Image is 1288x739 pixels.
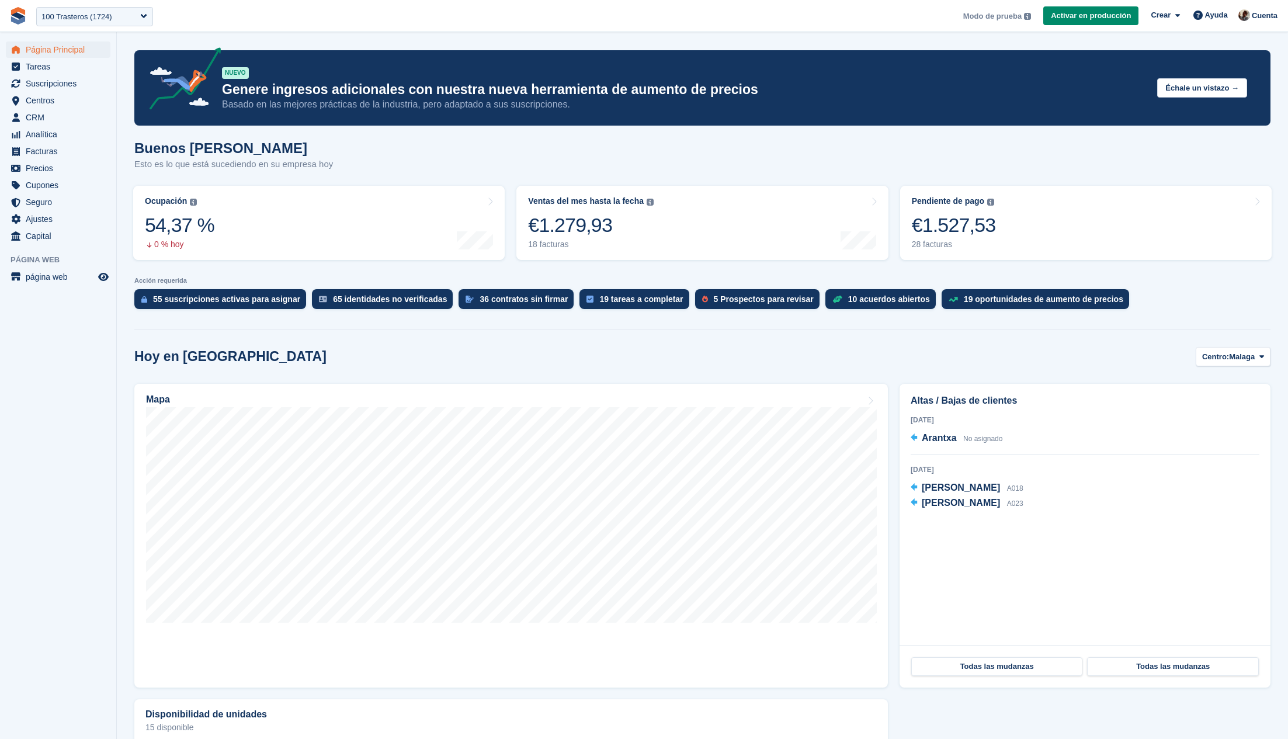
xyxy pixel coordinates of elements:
[6,92,110,109] a: menu
[599,294,683,304] div: 19 tareas a completar
[134,349,327,365] h2: Hoy en [GEOGRAPHIC_DATA]
[911,394,1259,408] h2: Altas / Bajas de clientes
[586,296,593,303] img: task-75834270c22a3079a89374b754ae025e5fb1db73e45f91037f5363f120a921f8.svg
[1196,347,1270,366] button: Centro: Malaga
[6,58,110,75] a: menu
[26,143,96,159] span: Facturas
[466,296,474,303] img: contract_signature_icon-13c848040528278c33f63329250d36e43548de30e8caae1d1a13099fd9432cc5.svg
[312,289,459,315] a: 65 identidades no verificadas
[1252,10,1277,22] span: Cuenta
[912,196,984,206] div: Pendiente de pago
[964,294,1123,304] div: 19 oportunidades de aumento de precios
[145,213,214,237] div: 54,37 %
[1087,657,1258,676] a: Todas las mudanzas
[26,211,96,227] span: Ajustes
[911,464,1259,475] div: [DATE]
[6,228,110,244] a: menu
[1238,9,1250,21] img: Patrick Blanc
[222,98,1148,111] p: Basado en las mejores prácticas de la industria, pero adaptado a sus suscripciones.
[922,433,957,443] span: Arantxa
[963,11,1022,22] span: Modo de prueba
[145,723,877,731] p: 15 disponible
[1157,78,1247,98] button: Échale un vistazo →
[26,41,96,58] span: Página Principal
[133,186,505,260] a: Ocupación 54,37 % 0 % hoy
[825,289,942,315] a: 10 acuerdos abiertos
[1202,351,1229,363] span: Centro:
[319,296,327,303] img: verify_identity-adf6edd0f0f0b5bbfe63781bf79b02c33cf7c696d77639b501bdc392416b5a36.svg
[26,109,96,126] span: CRM
[145,709,267,720] h2: Disponibilidad de unidades
[134,158,333,171] p: Esto es lo que está sucediendo en su empresa hoy
[911,415,1259,425] div: [DATE]
[528,240,654,249] div: 18 facturas
[222,81,1148,98] p: Genere ingresos adicionales con nuestra nueva herramienta de aumento de precios
[6,41,110,58] a: menu
[949,297,958,302] img: price_increase_opportunities-93ffe204e8149a01c8c9dc8f82e8f89637d9d84a8eef4429ea346261dce0b2c0.svg
[922,483,1000,492] span: [PERSON_NAME]
[153,294,300,304] div: 55 suscripciones activas para asignar
[26,92,96,109] span: Centros
[1051,10,1131,22] span: Activar en producción
[459,289,579,315] a: 36 contratos sin firmar
[832,295,842,303] img: deal-1b604bf984904fb50ccaf53a9ad4b4a5d6e5aea283cecdc64d6e3604feb123c2.svg
[6,143,110,159] a: menu
[26,194,96,210] span: Seguro
[41,11,112,23] div: 100 Trasteros (1724)
[900,186,1272,260] a: Pendiente de pago €1.527,53 28 facturas
[922,498,1000,508] span: [PERSON_NAME]
[714,294,814,304] div: 5 Prospectos para revisar
[1205,9,1228,21] span: Ayuda
[190,199,197,206] img: icon-info-grey-7440780725fd019a000dd9b08b2336e03edf1995a4989e88bcd33f0948082b44.svg
[911,431,1002,446] a: Arantxa No asignado
[6,109,110,126] a: menu
[146,394,170,405] h2: Mapa
[702,296,708,303] img: prospect-51fa495bee0391a8d652442698ab0144808aea92771e9ea1ae160a38d050c398.svg
[134,289,312,315] a: 55 suscripciones activas para asignar
[912,213,996,237] div: €1.527,53
[647,199,654,206] img: icon-info-grey-7440780725fd019a000dd9b08b2336e03edf1995a4989e88bcd33f0948082b44.svg
[145,240,214,249] div: 0 % hoy
[912,240,996,249] div: 28 facturas
[528,213,654,237] div: €1.279,93
[1043,6,1138,26] a: Activar en producción
[140,47,221,114] img: price-adjustments-announcement-icon-8257ccfd72463d97f412b2fc003d46551f7dbcb40ab6d574587a9cd5c0d94...
[1151,9,1171,21] span: Crear
[6,269,110,285] a: menú
[134,384,888,688] a: Mapa
[911,657,1082,676] a: Todas las mudanzas
[911,481,1023,496] a: [PERSON_NAME] A018
[26,177,96,193] span: Cupones
[26,160,96,176] span: Precios
[528,196,644,206] div: Ventas del mes hasta la fecha
[1007,484,1023,492] span: A018
[6,160,110,176] a: menu
[480,294,568,304] div: 36 contratos sin firmar
[11,254,116,266] span: Página web
[911,496,1023,511] a: [PERSON_NAME] A023
[134,277,1270,285] p: Acción requerida
[6,211,110,227] a: menu
[6,177,110,193] a: menu
[1007,499,1023,508] span: A023
[26,75,96,92] span: Suscripciones
[963,435,1002,443] span: No asignado
[848,294,930,304] div: 10 acuerdos abiertos
[96,270,110,284] a: Vista previa de la tienda
[26,58,96,75] span: Tareas
[26,269,96,285] span: página web
[26,228,96,244] span: Capital
[942,289,1135,315] a: 19 oportunidades de aumento de precios
[9,7,27,25] img: stora-icon-8386f47178a22dfd0bd8f6a31ec36ba5ce8667c1dd55bd0f319d3a0aa187defe.svg
[1024,13,1031,20] img: icon-info-grey-7440780725fd019a000dd9b08b2336e03edf1995a4989e88bcd33f0948082b44.svg
[987,199,994,206] img: icon-info-grey-7440780725fd019a000dd9b08b2336e03edf1995a4989e88bcd33f0948082b44.svg
[145,196,187,206] div: Ocupación
[6,75,110,92] a: menu
[26,126,96,143] span: Analítica
[141,296,147,303] img: active_subscription_to_allocate_icon-d502201f5373d7db506a760aba3b589e785aa758c864c3986d89f69b8ff3...
[333,294,447,304] div: 65 identidades no verificadas
[6,126,110,143] a: menu
[222,67,249,79] div: NUEVO
[579,289,695,315] a: 19 tareas a completar
[695,289,825,315] a: 5 Prospectos para revisar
